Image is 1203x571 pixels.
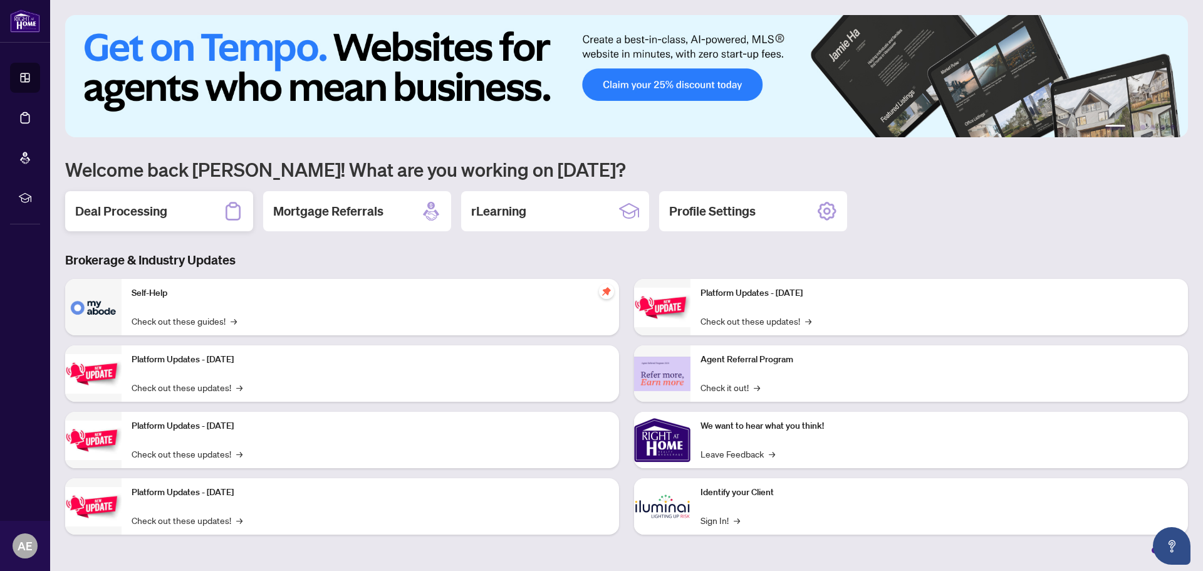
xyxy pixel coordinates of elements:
[75,202,167,220] h2: Deal Processing
[10,9,40,33] img: logo
[1160,125,1165,130] button: 5
[65,15,1188,137] img: Slide 0
[1170,125,1175,130] button: 6
[700,286,1178,300] p: Platform Updates - [DATE]
[634,478,690,535] img: Identify your Client
[805,314,811,328] span: →
[132,353,609,367] p: Platform Updates - [DATE]
[65,354,122,394] img: Platform Updates - September 16, 2025
[132,486,609,500] p: Platform Updates - [DATE]
[65,279,122,335] img: Self-Help
[700,447,775,461] a: Leave Feedback→
[1105,125,1125,130] button: 1
[132,447,242,461] a: Check out these updates!→
[132,286,609,300] p: Self-Help
[669,202,756,220] h2: Profile Settings
[634,288,690,327] img: Platform Updates - June 23, 2025
[700,513,740,527] a: Sign In!→
[132,380,242,394] a: Check out these updates!→
[231,314,237,328] span: →
[236,447,242,461] span: →
[65,421,122,460] img: Platform Updates - July 21, 2025
[700,380,760,394] a: Check it out!→
[599,284,614,299] span: pushpin
[236,513,242,527] span: →
[236,380,242,394] span: →
[700,353,1178,367] p: Agent Referral Program
[734,513,740,527] span: →
[1153,527,1190,565] button: Open asap
[754,380,760,394] span: →
[769,447,775,461] span: →
[65,487,122,526] img: Platform Updates - July 8, 2025
[700,486,1178,500] p: Identify your Client
[634,357,690,391] img: Agent Referral Program
[65,157,1188,181] h1: Welcome back [PERSON_NAME]! What are you working on [DATE]?
[65,251,1188,269] h3: Brokerage & Industry Updates
[1140,125,1145,130] button: 3
[1150,125,1155,130] button: 4
[700,314,811,328] a: Check out these updates!→
[634,412,690,468] img: We want to hear what you think!
[18,537,33,555] span: AE
[471,202,526,220] h2: rLearning
[132,513,242,527] a: Check out these updates!→
[132,314,237,328] a: Check out these guides!→
[273,202,383,220] h2: Mortgage Referrals
[700,419,1178,433] p: We want to hear what you think!
[1130,125,1135,130] button: 2
[132,419,609,433] p: Platform Updates - [DATE]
